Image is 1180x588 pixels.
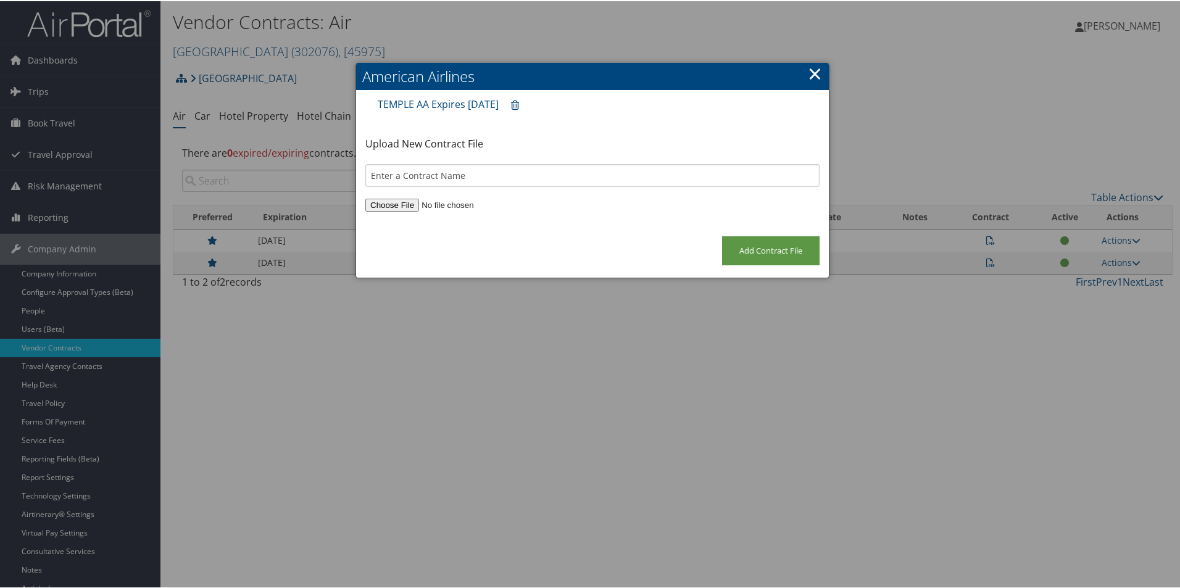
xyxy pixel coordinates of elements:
[356,62,829,89] h2: American Airlines
[378,96,499,110] a: TEMPLE AA Expires [DATE]
[365,163,820,186] input: Enter a Contract Name
[365,135,820,151] p: Upload New Contract File
[505,93,525,115] a: Remove contract
[808,60,822,85] a: ×
[722,235,820,264] input: Add Contract File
